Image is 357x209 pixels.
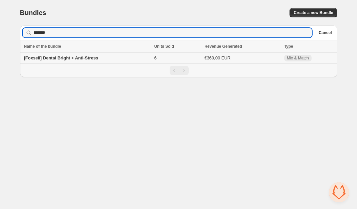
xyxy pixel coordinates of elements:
nav: Pagination [20,63,337,77]
button: Create a new Bundle [290,8,337,17]
button: Cancel [316,29,334,37]
span: Revenue Generated [204,43,242,50]
span: Units Sold [154,43,174,50]
span: Create a new Bundle [294,10,333,15]
a: Open chat [329,182,349,202]
button: Revenue Generated [204,43,249,50]
span: €360,00 EUR [204,55,230,60]
button: Units Sold [154,43,181,50]
span: Mix & Match [287,55,309,61]
div: Type [284,43,333,50]
div: Name of the bundle [24,43,150,50]
span: Cancel [319,30,332,35]
span: [Foxsell] Dental Bright + Anti-Stress [24,55,98,60]
h1: Bundles [20,9,46,17]
span: 6 [154,55,157,60]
